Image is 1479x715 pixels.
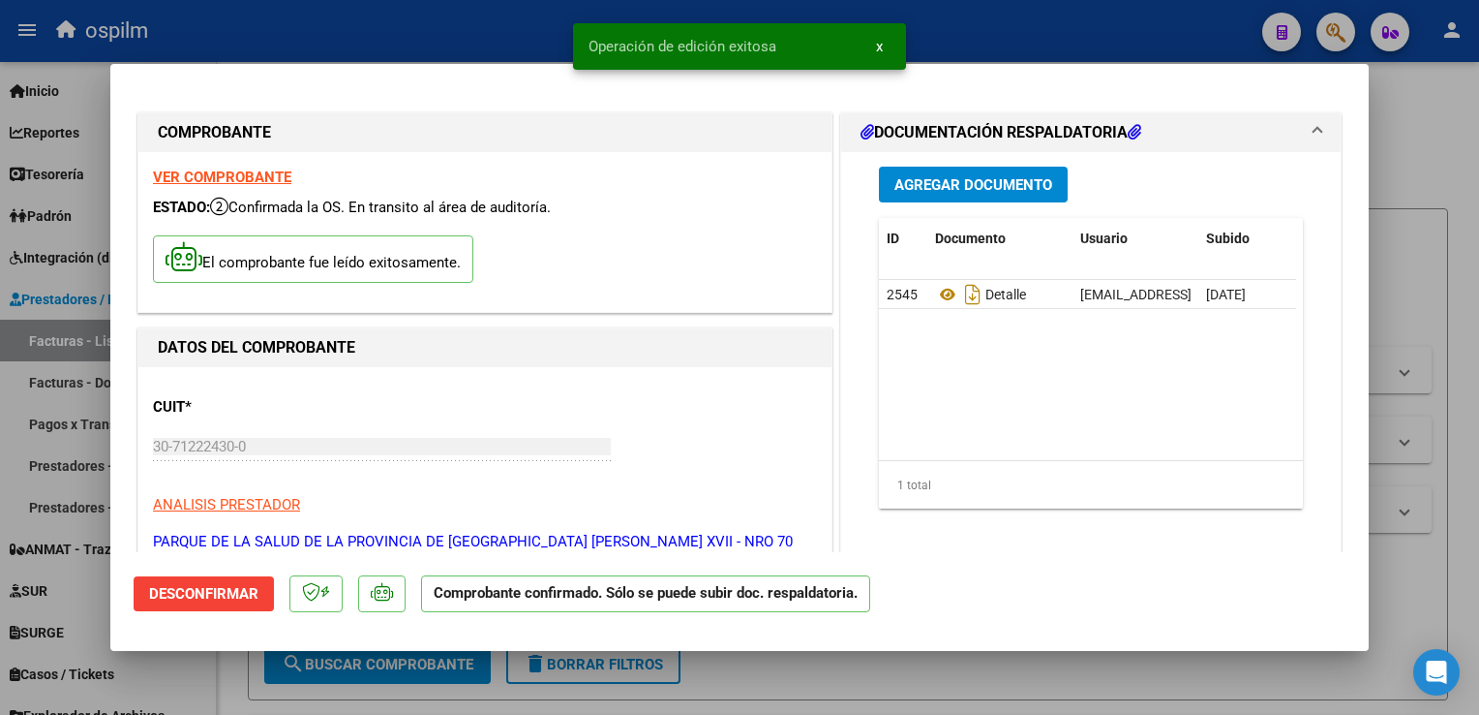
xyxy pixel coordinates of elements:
[153,531,817,553] p: PARQUE DE LA SALUD DE LA PROVINCIA DE [GEOGRAPHIC_DATA] [PERSON_NAME] XVII - NRO 70
[860,121,1141,144] h1: DOCUMENTACIÓN RESPALDATORIA
[879,461,1303,510] div: 1 total
[879,167,1068,202] button: Agregar Documento
[860,29,898,64] button: x
[153,496,300,513] span: ANALISIS PRESTADOR
[149,585,258,603] span: Desconfirmar
[153,396,352,419] p: CUIT
[841,113,1341,152] mat-expansion-panel-header: DOCUMENTACIÓN RESPALDATORIA
[960,279,985,310] i: Descargar documento
[153,235,473,283] p: El comprobante fue leído exitosamente.
[158,338,355,357] strong: DATOS DEL COMPROBANTE
[841,152,1341,554] div: DOCUMENTACIÓN RESPALDATORIA
[158,123,271,141] strong: COMPROBANTE
[1206,287,1246,302] span: [DATE]
[1080,231,1128,246] span: Usuario
[927,218,1072,260] datatable-header-cell: Documento
[589,37,776,56] span: Operación de edición exitosa
[887,231,899,246] span: ID
[421,575,870,613] p: Comprobante confirmado. Sólo se puede subir doc. respaldatoria.
[879,218,927,260] datatable-header-cell: ID
[935,287,1026,302] span: Detalle
[935,231,1006,246] span: Documento
[887,287,918,302] span: 2545
[210,199,551,216] span: Confirmada la OS. En transito al área de auditoría.
[894,176,1052,194] span: Agregar Documento
[1072,218,1198,260] datatable-header-cell: Usuario
[1080,287,1408,302] span: [EMAIL_ADDRESS][DOMAIN_NAME] - [PERSON_NAME]
[153,169,291,186] a: VER COMPROBANTE
[1206,231,1250,246] span: Subido
[876,38,883,55] span: x
[1295,218,1392,260] datatable-header-cell: Acción
[1413,649,1460,696] div: Open Intercom Messenger
[134,576,274,611] button: Desconfirmar
[1198,218,1295,260] datatable-header-cell: Subido
[153,199,210,216] span: ESTADO:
